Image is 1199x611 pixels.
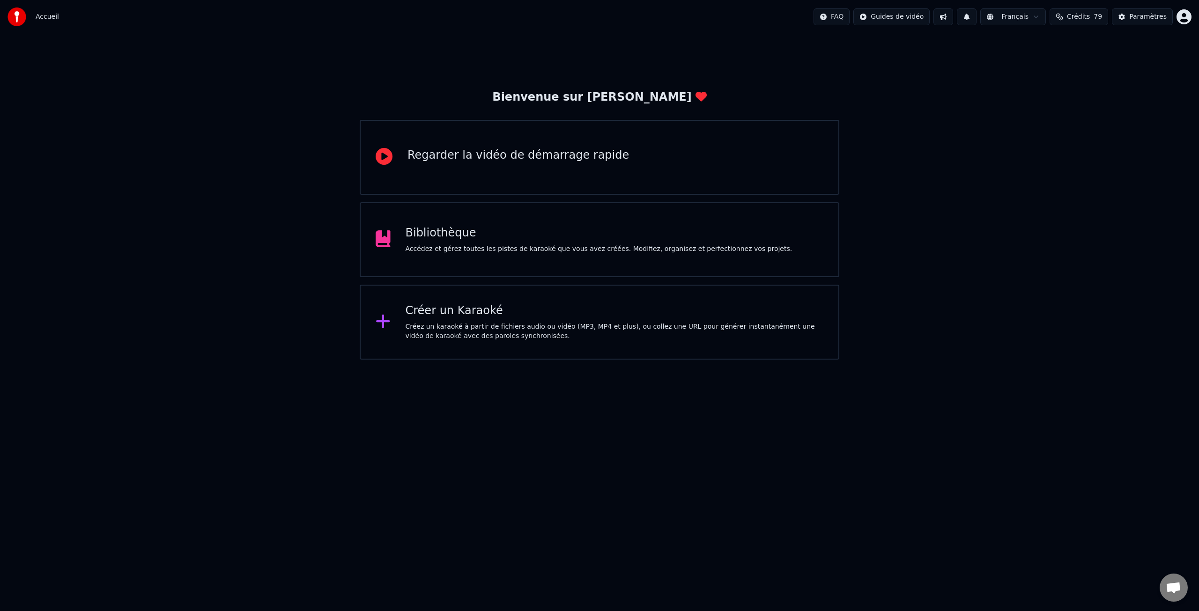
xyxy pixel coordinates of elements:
[814,8,850,25] button: FAQ
[1050,8,1108,25] button: Crédits79
[1112,8,1173,25] button: Paramètres
[407,148,629,163] div: Regarder la vidéo de démarrage rapide
[406,244,792,254] div: Accédez et gérez toutes les pistes de karaoké que vous avez créées. Modifiez, organisez et perfec...
[406,226,792,241] div: Bibliothèque
[1129,12,1167,22] div: Paramètres
[1067,12,1090,22] span: Crédits
[1160,574,1188,602] a: Ouvrir le chat
[406,303,824,318] div: Créer un Karaoké
[492,90,706,105] div: Bienvenue sur [PERSON_NAME]
[7,7,26,26] img: youka
[36,12,59,22] nav: breadcrumb
[36,12,59,22] span: Accueil
[406,322,824,341] div: Créez un karaoké à partir de fichiers audio ou vidéo (MP3, MP4 et plus), ou collez une URL pour g...
[853,8,930,25] button: Guides de vidéo
[1094,12,1102,22] span: 79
